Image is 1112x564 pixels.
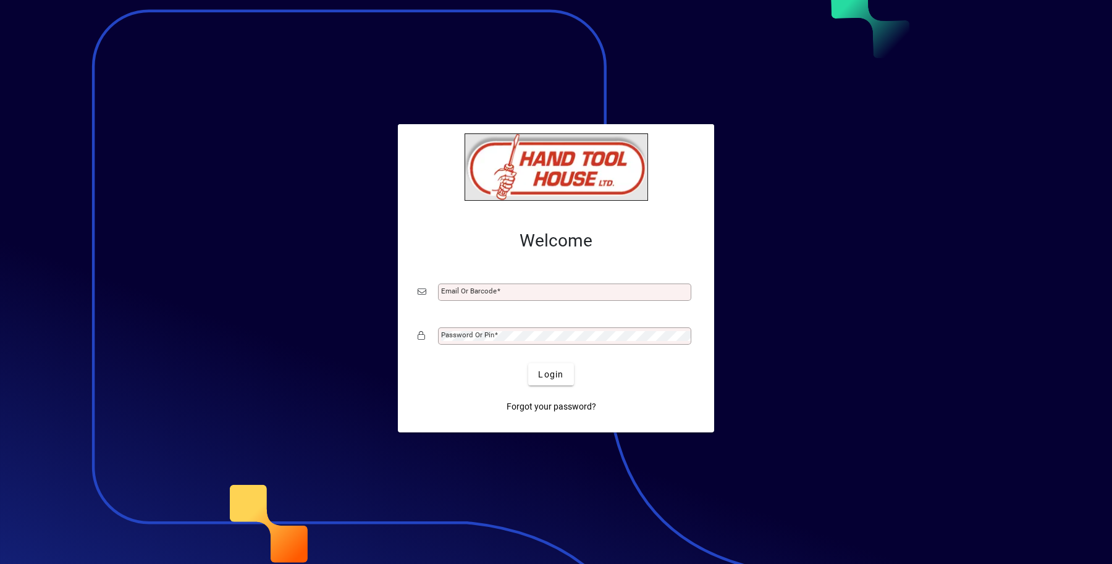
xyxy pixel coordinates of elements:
[441,330,494,339] mat-label: Password or Pin
[528,363,573,385] button: Login
[418,230,694,251] h2: Welcome
[507,400,596,413] span: Forgot your password?
[502,395,601,418] a: Forgot your password?
[538,368,563,381] span: Login
[441,287,497,295] mat-label: Email or Barcode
